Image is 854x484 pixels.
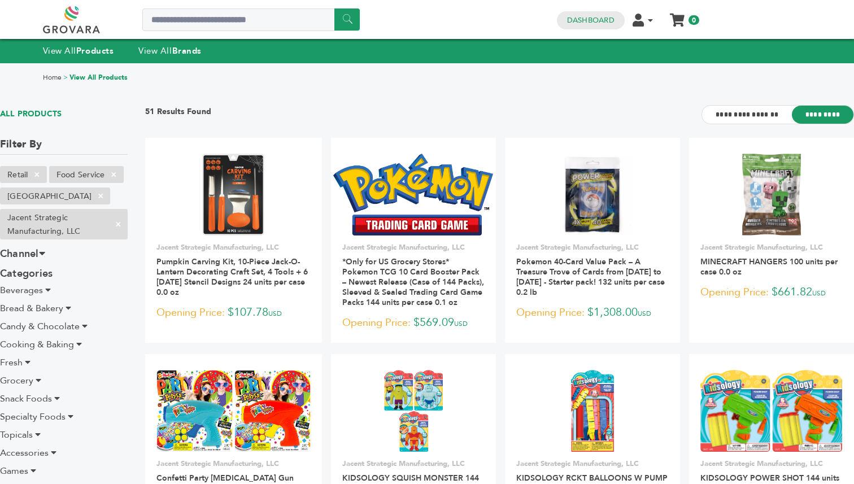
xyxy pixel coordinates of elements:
p: Jacent Strategic Manufacturing, LLC [516,459,669,469]
span: USD [454,319,468,328]
p: $661.82 [700,284,843,301]
a: Dashboard [567,15,615,25]
p: Jacent Strategic Manufacturing, LLC [342,242,485,252]
p: $1,308.00 [516,304,669,321]
a: Pokemon 40-Card Value Pack – A Treasure Trove of Cards from [DATE] to [DATE] - Starter pack! 132 ... [516,256,665,298]
a: My Cart [670,10,683,22]
span: USD [812,289,826,298]
span: × [91,189,110,203]
p: Jacent Strategic Manufacturing, LLC [342,459,485,469]
strong: Products [76,45,114,56]
span: × [104,168,123,181]
span: > [63,73,68,82]
img: Pumpkin Carving Kit, 10-Piece Jack-O-Lantern Decorating Craft Set, 4 Tools + 6 Halloween Stencil ... [202,154,264,235]
span: × [28,168,46,181]
img: KIDSOLOGY RCKT BALLOONS W PUMP 15PK 216 units per case 0.0 oz [571,370,614,451]
span: Opening Price: [156,305,225,320]
span: × [109,217,128,231]
span: Opening Price: [700,285,769,300]
p: $569.09 [342,315,485,332]
img: MINECRAFT HANGERS 100 units per case 0.0 oz [742,154,801,235]
input: Search a product or brand... [142,8,360,31]
li: Food Service [49,166,124,183]
a: Home [43,73,62,82]
span: Opening Price: [516,305,585,320]
img: KIDSOLOGY SQUISH MONSTER 144 units per case 0.0 oz [384,370,443,451]
span: USD [638,309,651,318]
img: Pokemon 40-Card Value Pack – A Treasure Trove of Cards from 1996 to 2024 - Starter pack! 132 unit... [552,154,634,236]
a: View All Products [69,73,128,82]
span: Opening Price: [342,315,411,330]
p: Jacent Strategic Manufacturing, LLC [700,242,843,252]
img: *Only for US Grocery Stores* Pokemon TCG 10 Card Booster Pack – Newest Release (Case of 144 Packs... [333,154,493,235]
p: Jacent Strategic Manufacturing, LLC [156,242,311,252]
img: KIDSOLOGY POWER SHOT 144 units per case 0.0 oz [700,370,842,451]
a: View AllProducts [43,45,114,56]
a: Pumpkin Carving Kit, 10-Piece Jack-O-Lantern Decorating Craft Set, 4 Tools + 6 [DATE] Stencil Des... [156,256,308,298]
p: Jacent Strategic Manufacturing, LLC [516,242,669,252]
strong: Brands [172,45,202,56]
a: *Only for US Grocery Stores* Pokemon TCG 10 Card Booster Pack – Newest Release (Case of 144 Packs... [342,256,484,308]
p: Jacent Strategic Manufacturing, LLC [156,459,311,469]
a: MINECRAFT HANGERS 100 units per case 0.0 oz [700,256,838,277]
span: USD [268,309,282,318]
a: View AllBrands [138,45,202,56]
p: $107.78 [156,304,311,321]
p: Jacent Strategic Manufacturing, LLC [700,459,843,469]
span: 0 [689,15,699,25]
h3: 51 Results Found [145,106,211,124]
img: Confetti Party Poppers Gun Party Supply 144 units per case 0.0 oz [156,370,311,451]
